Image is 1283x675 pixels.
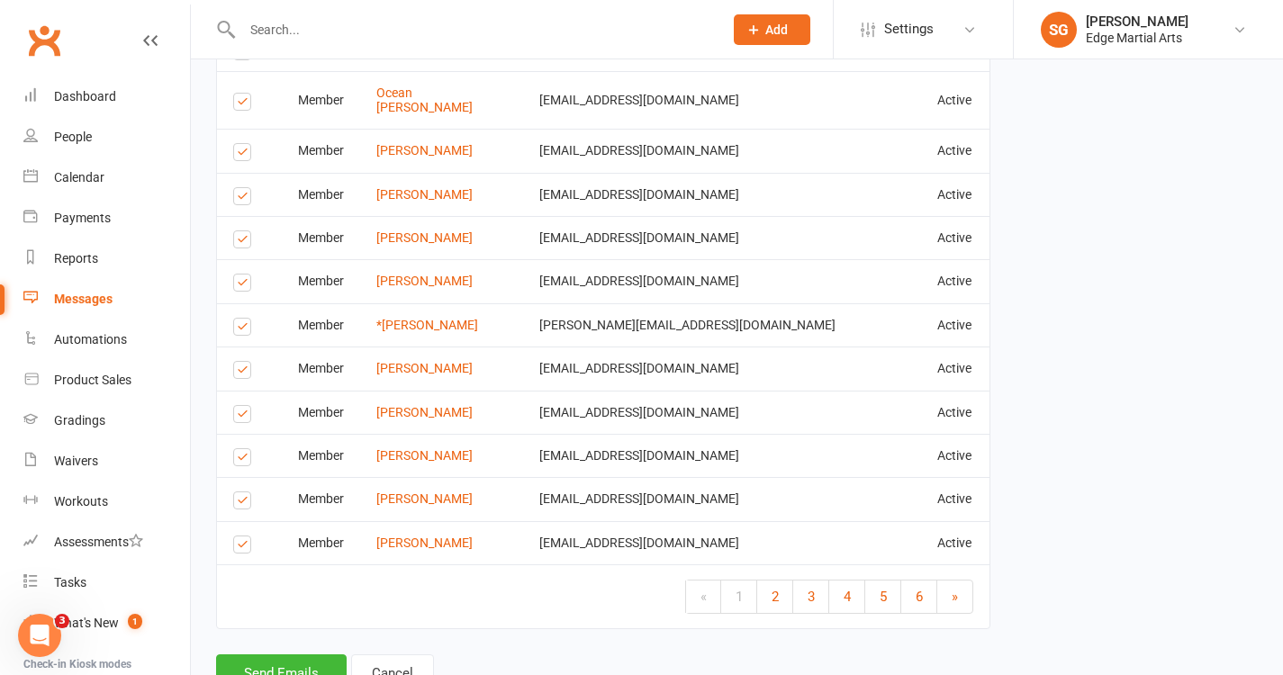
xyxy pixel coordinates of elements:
[237,17,710,42] input: Search...
[376,491,473,506] a: [PERSON_NAME]
[880,589,887,605] span: 5
[282,346,360,390] td: Member
[23,279,190,319] a: Messages
[282,259,360,302] td: Member
[54,373,131,387] div: Product Sales
[23,198,190,238] a: Payments
[916,589,923,605] span: 6
[376,318,478,332] a: *[PERSON_NAME]
[23,360,190,400] a: Product Sales
[376,230,473,245] a: [PERSON_NAME]
[539,491,739,506] span: [EMAIL_ADDRESS][DOMAIN_NAME]
[282,129,360,172] td: Member
[921,346,989,390] td: Active
[54,170,104,184] div: Calendar
[54,413,105,427] div: Gradings
[282,173,360,216] td: Member
[23,400,190,441] a: Gradings
[829,580,865,613] a: 4
[765,22,788,37] span: Add
[54,89,116,103] div: Dashboard
[793,580,829,613] a: 3
[844,589,851,605] span: 4
[921,477,989,520] td: Active
[282,391,360,434] td: Member
[1086,13,1188,30] div: [PERSON_NAME]
[539,405,739,419] span: [EMAIL_ADDRESS][DOMAIN_NAME]
[1041,12,1077,48] div: SG
[808,589,815,605] span: 3
[539,230,739,245] span: [EMAIL_ADDRESS][DOMAIN_NAME]
[282,216,360,259] td: Member
[539,93,739,107] span: [EMAIL_ADDRESS][DOMAIN_NAME]
[539,187,739,202] span: [EMAIL_ADDRESS][DOMAIN_NAME]
[757,580,793,613] a: 2
[539,143,739,157] span: [EMAIL_ADDRESS][DOMAIN_NAME]
[901,580,937,613] a: 6
[921,216,989,259] td: Active
[282,434,360,477] td: Member
[282,303,360,346] td: Member
[54,454,98,468] div: Waivers
[539,448,739,463] span: [EMAIL_ADDRESS][DOMAIN_NAME]
[376,187,473,202] a: [PERSON_NAME]
[23,238,190,279] a: Reports
[921,434,989,477] td: Active
[539,318,836,332] span: [PERSON_NAME][EMAIL_ADDRESS][DOMAIN_NAME]
[23,157,190,198] a: Calendar
[22,18,67,63] a: Clubworx
[54,332,127,346] div: Automations
[55,614,69,628] span: 3
[921,259,989,302] td: Active
[23,76,190,117] a: Dashboard
[376,361,473,375] a: [PERSON_NAME]
[921,303,989,346] td: Active
[376,274,473,288] a: [PERSON_NAME]
[282,71,360,129] td: Member
[884,9,934,49] span: Settings
[54,575,86,589] div: Tasks
[376,405,473,419] a: [PERSON_NAME]
[128,614,142,629] span: 1
[54,292,113,306] div: Messages
[772,589,779,605] span: 2
[282,477,360,520] td: Member
[23,481,190,522] a: Workouts
[937,580,972,613] a: »
[376,535,473,550] a: [PERSON_NAME]
[865,580,901,613] a: 5
[23,319,190,360] a: Automations
[23,603,190,643] a: What's New1
[54,211,111,225] div: Payments
[54,535,143,549] div: Assessments
[539,535,739,550] span: [EMAIL_ADDRESS][DOMAIN_NAME]
[23,562,190,603] a: Tasks
[23,441,190,481] a: Waivers
[721,580,757,613] a: 1
[54,616,119,630] div: What's New
[736,589,743,605] span: 1
[376,85,473,113] a: Ocean [PERSON_NAME]
[54,130,92,144] div: People
[54,494,108,508] div: Workouts
[539,361,739,375] span: [EMAIL_ADDRESS][DOMAIN_NAME]
[23,117,190,157] a: People
[686,580,721,613] a: «
[921,129,989,172] td: Active
[376,448,473,463] a: [PERSON_NAME]
[921,71,989,129] td: Active
[1086,30,1188,46] div: Edge Martial Arts
[921,173,989,216] td: Active
[921,521,989,564] td: Active
[54,251,98,265] div: Reports
[376,143,473,157] a: [PERSON_NAME]
[18,614,61,657] iframe: Intercom live chat
[23,522,190,562] a: Assessments
[282,521,360,564] td: Member
[921,391,989,434] td: Active
[734,14,810,45] button: Add
[539,274,739,288] span: [EMAIL_ADDRESS][DOMAIN_NAME]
